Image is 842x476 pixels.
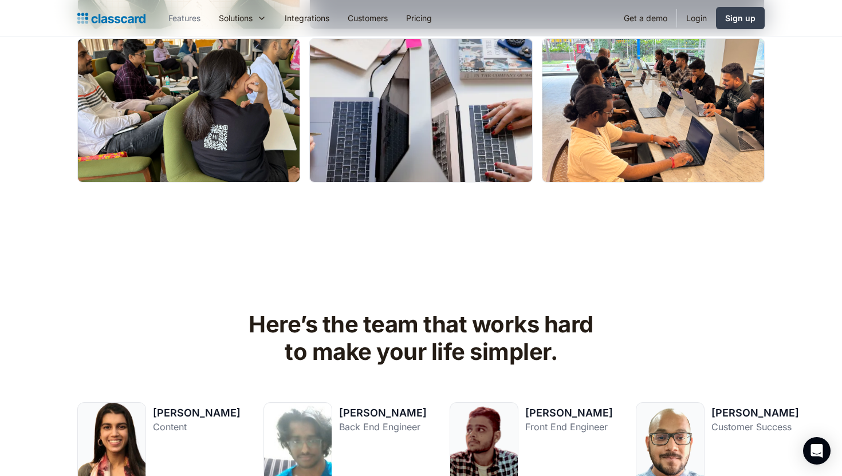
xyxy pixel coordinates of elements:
div: Solutions [219,12,253,24]
a: Features [159,5,210,31]
div: [PERSON_NAME] [525,406,613,420]
a: Integrations [276,5,339,31]
div: [PERSON_NAME] [711,406,799,420]
div: Sign up [725,12,756,24]
div: Content [153,420,241,434]
div: [PERSON_NAME] [339,406,427,420]
a: Sign up [716,7,765,29]
div: Solutions [210,5,276,31]
div: Customer Success [711,420,799,434]
div: [PERSON_NAME] [153,406,241,420]
a: Pricing [397,5,441,31]
div: Back End Engineer [339,420,427,434]
a: Customers [339,5,397,31]
a: Get a demo [615,5,676,31]
a: home [77,10,145,26]
a: Login [677,5,716,31]
div: Open Intercom Messenger [803,437,831,465]
div: Front End Engineer [525,420,613,434]
h2: Here’s the team that works hard to make your life simpler. [239,311,603,366]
